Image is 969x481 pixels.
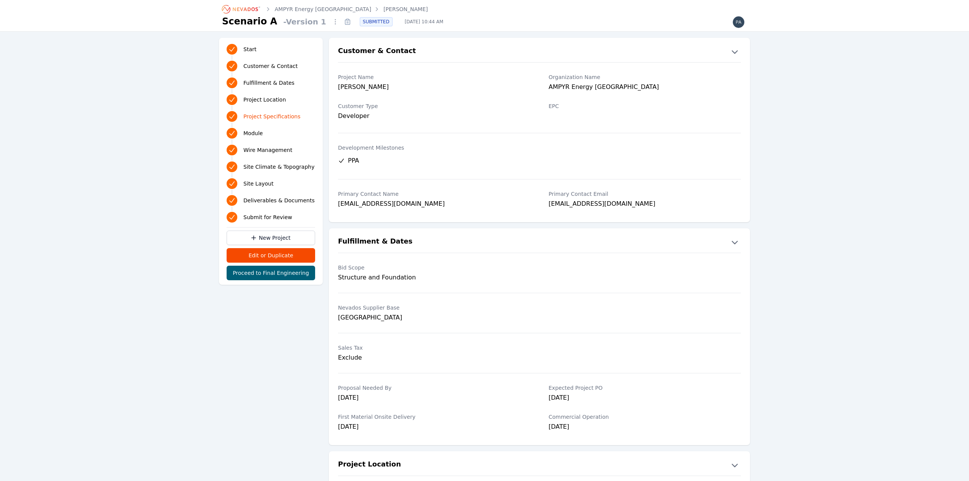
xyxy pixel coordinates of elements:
div: [EMAIL_ADDRESS][DOMAIN_NAME] [338,199,530,210]
h2: Customer & Contact [338,45,416,58]
div: Developer [338,111,530,121]
span: Wire Management [243,146,292,154]
nav: Progress [227,42,315,224]
label: EPC [549,102,741,110]
label: Customer Type [338,102,530,110]
label: Sales Tax [338,344,530,352]
label: Development Milestones [338,144,741,152]
span: - Version 1 [280,16,329,27]
span: PPA [348,156,359,165]
a: New Project [227,231,315,245]
div: [EMAIL_ADDRESS][DOMAIN_NAME] [549,199,741,210]
span: Start [243,45,256,53]
div: Structure and Foundation [338,273,530,282]
div: [DATE] [338,422,530,433]
div: [DATE] [549,422,741,433]
a: [PERSON_NAME] [383,5,428,13]
span: Fulfillment & Dates [243,79,295,87]
span: Project Location [243,96,286,103]
span: Deliverables & Documents [243,197,315,204]
button: Proceed to Final Engineering [227,266,315,280]
label: Primary Contact Name [338,190,530,198]
span: Project Specifications [243,113,301,120]
span: Customer & Contact [243,62,298,70]
label: Primary Contact Email [549,190,741,198]
h2: Fulfillment & Dates [338,236,412,248]
nav: Breadcrumb [222,3,428,15]
button: Edit or Duplicate [227,248,315,263]
span: Submit for Review [243,213,292,221]
div: SUBMITTED [360,17,393,26]
span: Module [243,129,263,137]
label: Nevados Supplier Base [338,304,530,312]
label: Organization Name [549,73,741,81]
button: Customer & Contact [329,45,750,58]
span: Site Climate & Topography [243,163,314,171]
a: AMPYR Energy [GEOGRAPHIC_DATA] [275,5,371,13]
label: First Material Onsite Delivery [338,413,530,421]
div: [GEOGRAPHIC_DATA] [338,313,530,322]
div: [PERSON_NAME] [338,82,530,93]
label: Proposal Needed By [338,384,530,392]
span: [DATE] 10:44 AM [399,19,449,25]
div: Exclude [338,353,530,362]
h1: Scenario A [222,15,277,27]
div: [DATE] [549,393,741,404]
img: paul.mcmillan@nevados.solar [732,16,745,28]
label: Bid Scope [338,264,530,271]
span: Site Layout [243,180,274,187]
div: AMPYR Energy [GEOGRAPHIC_DATA] [549,82,741,93]
div: [DATE] [338,393,530,404]
label: Expected Project PO [549,384,741,392]
button: Project Location [329,459,750,471]
label: Commercial Operation [549,413,741,421]
h2: Project Location [338,459,401,471]
button: Fulfillment & Dates [329,236,750,248]
label: Project Name [338,73,530,81]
